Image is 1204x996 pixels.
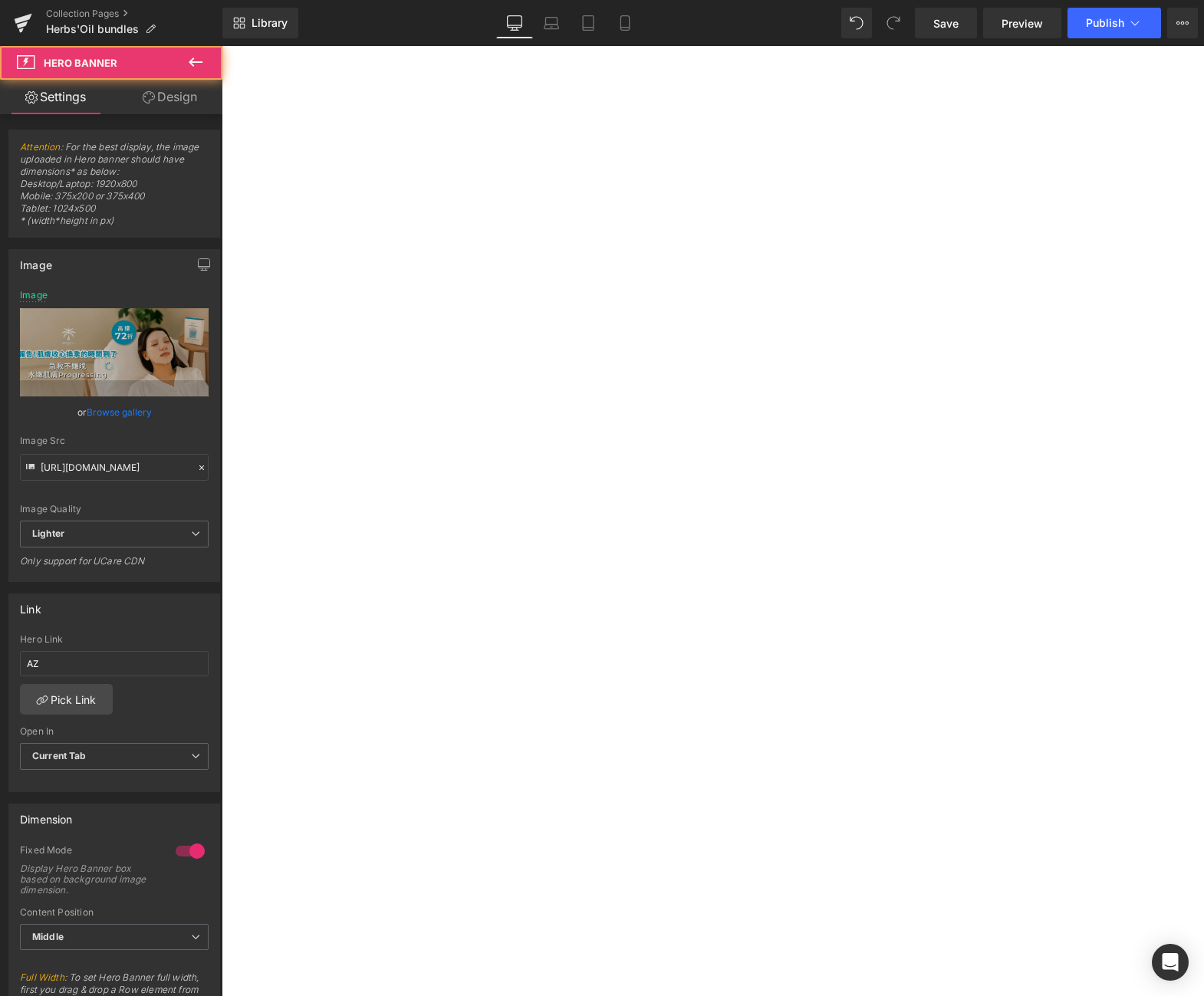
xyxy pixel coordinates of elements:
a: Pick Link [20,684,113,715]
a: Attention [20,141,61,153]
div: Only support for UCare CDN [20,555,209,577]
div: Image [20,290,48,301]
div: Hero Link [20,634,209,645]
div: Image Src [20,436,209,446]
span: Save [933,15,959,31]
span: Library [252,16,288,30]
b: Lighter [32,528,64,539]
input: https://your-shop.myshopify.com [20,651,209,676]
div: Link [20,594,41,616]
a: Collection Pages [46,8,222,20]
a: New Library [222,8,298,38]
div: Image [20,250,52,271]
div: Content Position [20,907,209,918]
button: Publish [1067,8,1161,38]
button: Undo [841,8,872,38]
input: Link [20,454,209,481]
a: Tablet [570,8,607,38]
div: Open In [20,726,209,737]
a: Full Width [20,971,64,983]
div: Dimension [20,804,73,826]
a: Laptop [533,8,570,38]
a: Desktop [496,8,533,38]
span: Hero Banner [44,57,117,69]
div: or [20,404,209,420]
div: Image Quality [20,504,209,514]
a: Preview [983,8,1061,38]
b: Middle [32,931,64,942]
span: : For the best display, the image uploaded in Hero banner should have dimensions* as below: Deskt... [20,141,209,237]
span: Herbs'Oil bundles [46,23,139,35]
a: Design [114,80,225,114]
span: Publish [1086,17,1124,29]
div: Display Hero Banner box based on background image dimension. [20,863,158,896]
div: Open Intercom Messenger [1152,944,1189,981]
a: Mobile [607,8,643,38]
div: Fixed Mode [20,844,160,860]
a: Browse gallery [87,399,152,426]
span: Preview [1002,15,1043,31]
b: Current Tab [32,750,87,761]
button: More [1167,8,1198,38]
button: Redo [878,8,909,38]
